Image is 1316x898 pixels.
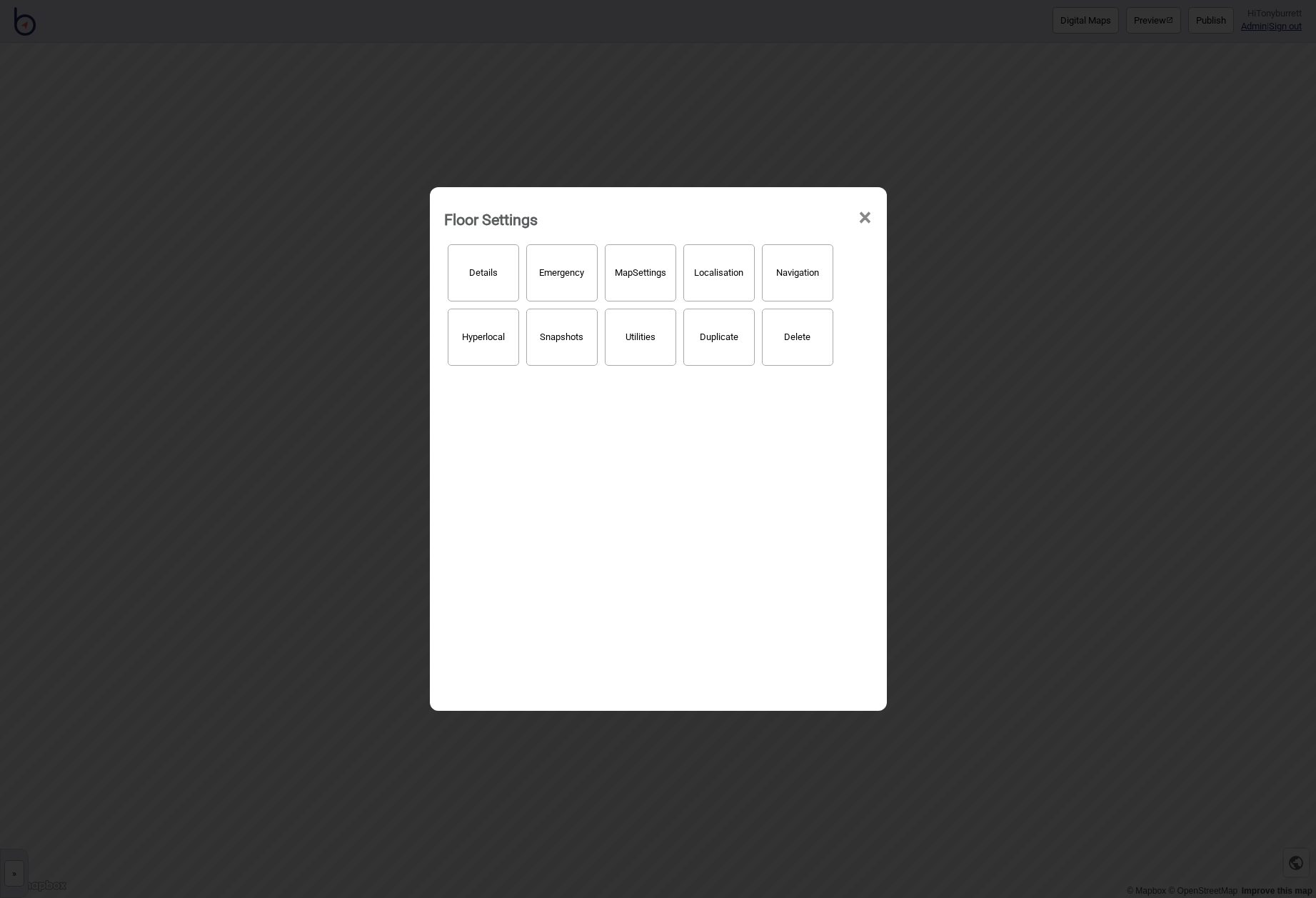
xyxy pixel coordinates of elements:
[605,309,676,366] button: Utilities
[762,309,833,366] button: Delete
[526,309,598,366] button: Snapshots
[526,244,598,301] button: Emergency
[762,244,833,301] button: Navigation
[448,244,519,301] button: Details
[448,309,519,366] button: Hyperlocal
[683,309,755,366] button: Duplicate
[858,194,873,241] span: ×
[683,244,755,301] button: Localisation
[605,244,676,301] button: MapSettings
[444,204,538,235] div: Floor Settings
